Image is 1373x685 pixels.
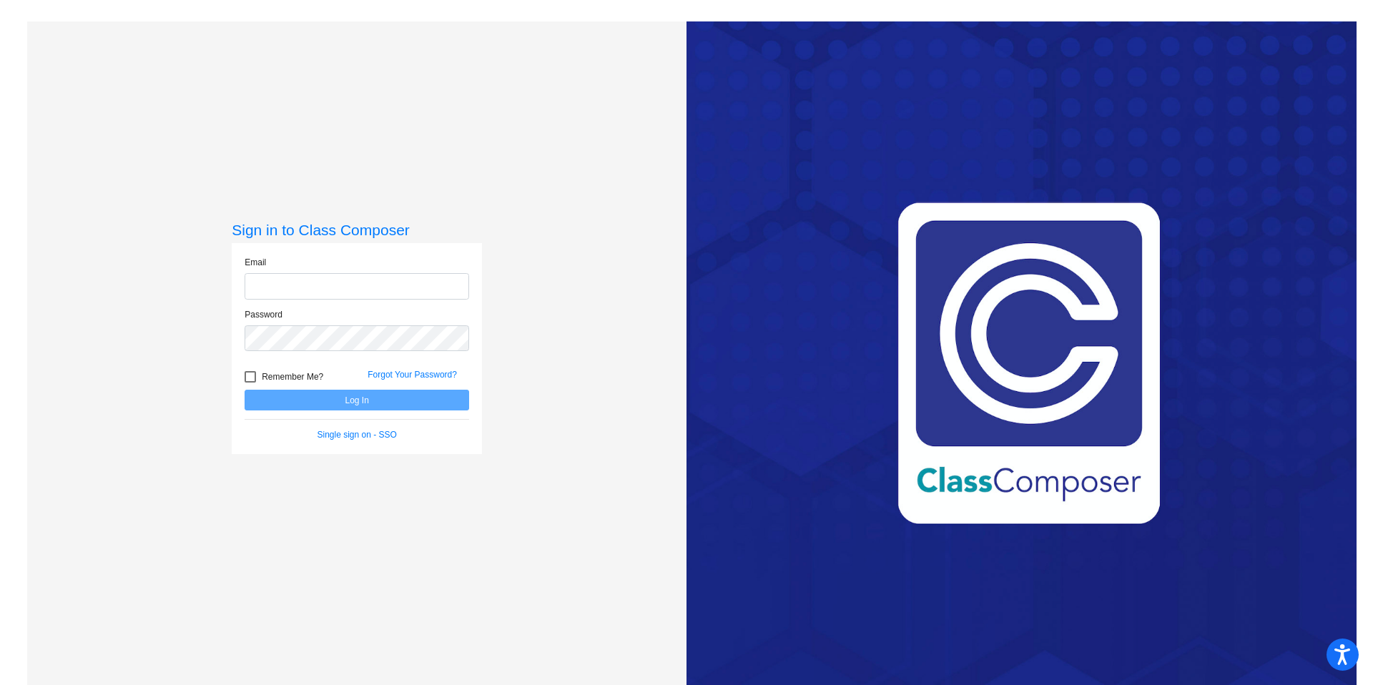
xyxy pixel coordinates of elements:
button: Log In [245,390,469,410]
a: Single sign on - SSO [318,430,397,440]
label: Password [245,308,282,321]
a: Forgot Your Password? [368,370,457,380]
span: Remember Me? [262,368,323,385]
h3: Sign in to Class Composer [232,221,482,239]
label: Email [245,256,266,269]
